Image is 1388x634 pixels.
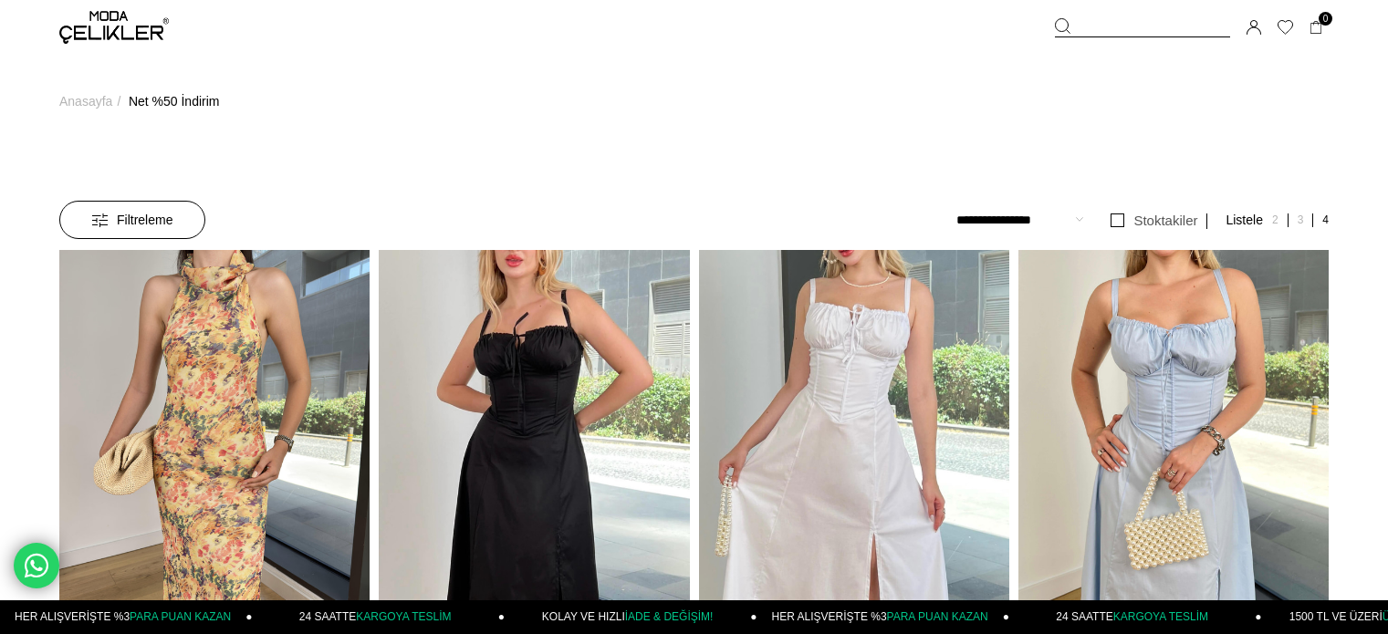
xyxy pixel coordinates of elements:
span: PARA PUAN KAZAN [887,610,988,623]
a: 24 SAATTEKARGOYA TESLİM [1009,600,1262,634]
a: HER ALIŞVERİŞTE %3PARA PUAN KAZAN [757,600,1010,634]
span: KARGOYA TESLİM [356,610,451,623]
a: Net %50 İndirim [129,55,220,148]
a: 0 [1310,21,1323,35]
span: 0 [1319,12,1332,26]
span: Filtreleme [92,202,172,238]
a: Stoktakiler [1101,213,1207,229]
span: İADE & DEĞİŞİM! [625,610,714,623]
span: KARGOYA TESLİM [1113,610,1208,623]
li: > [59,55,125,148]
span: PARA PUAN KAZAN [130,610,231,623]
span: Stoktakiler [1133,213,1197,228]
a: KOLAY VE HIZLIİADE & DEĞİŞİM! [505,600,757,634]
img: logo [59,11,169,44]
a: 24 SAATTEKARGOYA TESLİM [253,600,506,634]
a: Anasayfa [59,55,112,148]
